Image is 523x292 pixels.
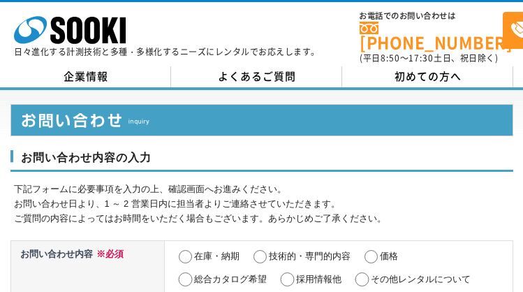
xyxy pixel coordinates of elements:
[10,104,513,136] img: お問い合わせ
[10,150,513,173] h3: お問い合わせ内容の入力
[380,251,398,261] label: 価格
[269,251,351,261] label: 技術的・専門的内容
[194,274,267,284] label: 総合カタログ希望
[371,274,471,284] label: その他レンタルについて
[296,274,341,284] label: 採用情報他
[360,52,498,64] span: (平日 ～ 土日、祝日除く)
[171,66,342,87] a: よくあるご質問
[194,251,240,261] label: 在庫・納期
[408,52,434,64] span: 17:30
[395,68,462,84] span: 初めての方へ
[381,52,400,64] span: 8:50
[93,249,124,259] span: ※必須
[342,66,513,87] a: 初めての方へ
[14,48,320,56] p: 日々進化する計測技術と多種・多様化するニーズにレンタルでお応えします。
[14,182,513,226] p: 下記フォームに必要事項を入力の上、確認画面へお進みください。 お問い合わせ日より、1 ～ 2 営業日内に担当者よりご連絡させていただきます。 ご質問の内容によってはお時間をいただく場合もございま...
[360,22,503,50] a: [PHONE_NUMBER]
[360,12,503,20] span: お電話でのお問い合わせは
